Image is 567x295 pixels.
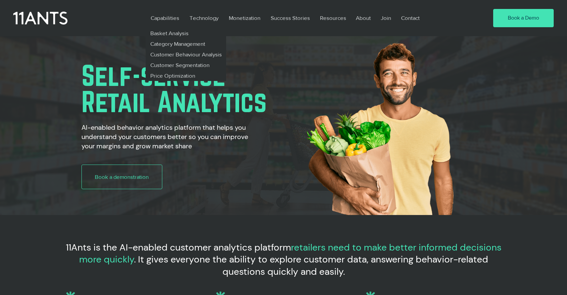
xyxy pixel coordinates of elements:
[351,10,376,26] a: About
[146,49,226,60] a: Customer Behaviour Analysis
[147,49,224,60] p: Customer Behaviour Analysis
[315,10,351,26] a: Resources
[146,60,226,70] a: Customer Segmentation
[377,10,394,26] p: Join
[81,123,259,151] h2: AI-enabled behavior analytics platform that helps you understand your customers better so you can...
[267,10,313,26] p: Success Stories
[225,10,264,26] p: Monetization
[66,241,291,254] span: 11Ants is the AI-enabled customer analytics platform
[81,60,225,91] span: Self-service
[493,9,554,28] a: Book a Demo
[146,10,185,26] a: Capabilities
[185,10,224,26] a: Technology
[147,60,212,70] p: Customer Segmentation
[224,10,266,26] a: Monetization
[146,38,226,49] a: Category Management
[81,165,162,189] a: Book a demonstration
[146,28,226,38] a: Basket Analysis
[147,28,191,38] p: Basket Analysis
[81,86,267,117] span: Retail Analytics
[396,10,425,26] a: Contact
[353,10,374,26] p: About
[146,70,226,81] a: Price Optimization
[266,10,315,26] a: Success Stories
[508,14,539,22] span: Book a Demo
[317,10,350,26] p: Resources
[95,173,149,181] span: Book a demonstration
[79,241,501,265] span: retailers need to make better informed decisions more quickly
[398,10,423,26] p: Contact
[147,38,208,49] p: Category Management
[147,10,183,26] p: Capabilities
[376,10,396,26] a: Join
[186,10,222,26] p: Technology
[146,10,474,26] nav: Site
[134,253,488,277] span: . It gives everyone the ability to explore customer data, answering behavior-related questions qu...
[147,70,198,81] p: Price Optimization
